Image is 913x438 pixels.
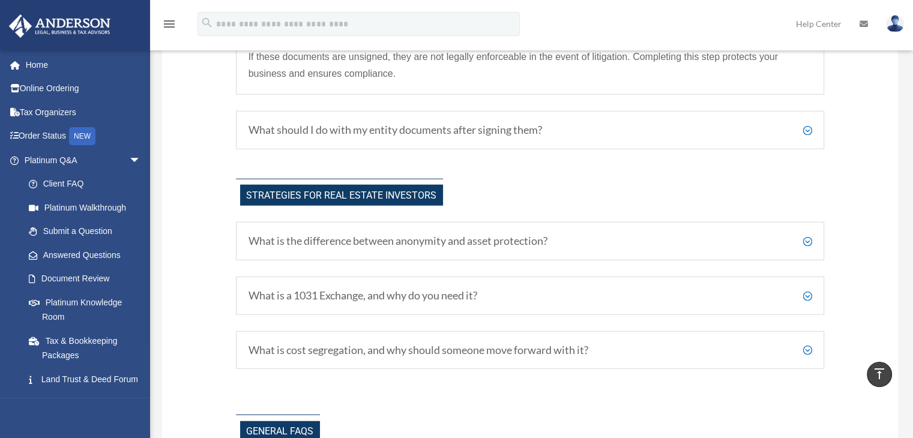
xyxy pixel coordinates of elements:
a: Home [8,53,159,77]
a: Platinum Q&Aarrow_drop_down [8,148,159,172]
h5: What is a 1031 Exchange, and why do you need it? [249,289,812,302]
i: menu [162,17,176,31]
a: Portal Feedback [17,391,159,415]
a: Land Trust & Deed Forum [17,367,159,391]
a: Client FAQ [17,172,153,196]
a: vertical_align_top [867,362,892,387]
a: Platinum Knowledge Room [17,290,159,329]
span: arrow_drop_down [129,148,153,173]
a: Answered Questions [17,243,159,267]
div: NEW [69,127,95,145]
a: Order StatusNEW [8,124,159,149]
a: Tax Organizers [8,100,159,124]
img: Anderson Advisors Platinum Portal [5,14,114,38]
h5: What is the difference between anonymity and asset protection? [249,235,812,248]
a: Online Ordering [8,77,159,101]
a: Platinum Walkthrough [17,196,159,220]
a: Submit a Question [17,220,159,244]
a: Tax & Bookkeeping Packages [17,329,159,367]
span: Why is this important? Your Operating Agreement, Bylaws, or Partnership Agreement are essential f... [249,35,807,79]
span: Strategies for Real Estate Investors [240,185,443,206]
img: User Pic [886,15,904,32]
i: search [200,16,214,29]
a: menu [162,21,176,31]
h5: What is cost segregation, and why should someone move forward with it? [249,344,812,357]
i: vertical_align_top [872,367,887,381]
h5: What should I do with my entity documents after signing them? [249,124,812,137]
a: Document Review [17,267,159,291]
